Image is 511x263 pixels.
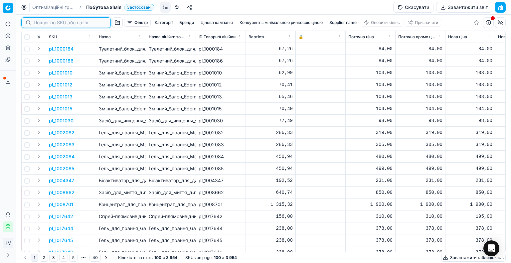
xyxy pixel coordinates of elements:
[149,117,193,124] div: Засіб_для_чищення_унітазу_Domestos_Zero_Limescale_антиналіт_і_антиіржа_аквамарин_750_мл
[21,254,29,262] button: Go to previous page
[49,237,73,244] p: pl_1017645
[99,69,143,76] p: Змінний_балон_Edem_home_Лавандове_поле_для_автоматичного_освіжувача_повітря_260_мл
[99,237,143,244] p: Гель_для_прання_Gama_Marseille_3_в_1,_1,98_л
[35,188,43,196] button: Expand
[348,189,393,196] div: 850,00
[149,58,193,64] div: Туалетний_блок_для_унітазу_Galax_Океанська_свіжість_110_г_(2_шт._х_55_г)
[118,255,151,260] span: Кількість на стр.
[35,57,43,65] button: Expand
[49,46,74,52] button: pl_1000184
[448,165,492,172] div: 499,00
[199,141,243,148] div: pl_1002083
[49,201,73,208] button: pl_1008701
[448,58,492,64] div: 84,00
[99,34,111,40] span: Назва
[398,225,442,232] div: 378,00
[49,165,74,172] button: pl_1002085
[149,225,193,232] div: Гель_для_прання_Gama_Floral_3_в_1,_1,98_л
[199,58,243,64] div: pl_1000186
[249,201,293,208] div: 1 315,32
[49,225,73,232] button: pl_1017644
[199,213,243,220] div: pl_1017642
[348,141,393,148] div: 305,00
[149,46,193,52] div: Туалетний_блок_для_унітазу_Galax_Квіткова_свіжість_110_г_(2_шт._х_55_г)
[448,201,492,208] div: 1 900,00
[448,129,492,136] div: 319,00
[348,153,393,160] div: 480,00
[199,46,243,52] div: pl_1000184
[149,129,193,136] div: Гель_для_прання_Moomin_Color_900_мл
[249,177,293,184] div: 192,52
[99,129,143,136] p: Гель_для_прання_Moomin_Color_900_мл
[199,93,243,100] div: pl_1001013
[199,129,243,136] div: pl_1002082
[149,165,193,172] div: Гель_для_прання_Moomin_Universal_1.8_л
[348,105,393,112] div: 104,00
[448,189,492,196] div: 850,00
[35,224,43,232] button: Expand
[185,255,213,260] span: SKUs on page :
[49,189,75,196] button: pl_1008662
[249,129,293,136] div: 286,33
[149,93,193,100] div: Змінний_балон_Edem_home_Океанічна_свіжість_для_автоматичного_освіжувача_повітря_260_мл
[166,255,177,260] strong: 3 954
[436,2,492,13] button: Завантажити звіт
[35,140,43,148] button: Expand
[249,69,293,76] div: 62,99
[249,105,293,112] div: 70,40
[448,117,492,124] div: 98,00
[99,153,143,160] p: Гель_для_прання_Moomin_Color_1.8_л
[348,93,393,100] div: 103,00
[35,68,43,76] button: Expand
[249,93,293,100] div: 65,46
[249,81,293,88] div: 70,41
[99,201,143,208] p: Концентрат_для_прання_Sonett_рідкий_органічний_з_ефірною_олією_лаванди_5_л
[398,237,442,244] div: 378,00
[35,104,43,112] button: Expand
[177,19,197,27] button: Бренди
[49,213,73,220] button: pl_1017642
[99,105,143,112] p: Змінний_балон_Edem_home_Східна_мрія_для_автоматичного_освіжувача_повітря_260_мл
[99,189,143,196] p: Засіб_для_миття_дитячого_посуду_та_аксесуарів_Suavinex_2_шт._×_500_мл_(307918)
[298,34,303,40] span: 🔒
[35,128,43,136] button: Expand
[149,249,193,256] div: Гель_для_прання_Gama_Original_3_в_1,_1,98_л
[398,93,442,100] div: 103,00
[249,46,293,52] div: 67,26
[163,255,165,260] strong: з
[32,4,75,11] a: Оптимізаційні групи
[102,254,110,262] button: Go to next page
[149,177,193,184] div: Біоактиватор_для_дачних_туалетів_і_септиків_Expedit_таблетки_12_шт.
[99,81,143,88] p: Змінний_балон_Edem_home_Після_дощу_для_автоматичного_освіжувача_повітря_260_мл
[249,225,293,232] div: 238,00
[3,238,13,248] button: КM
[89,254,101,262] button: 40
[398,117,442,124] div: 98,00
[118,255,177,260] div: :
[99,117,143,124] p: Засіб_для_чищення_унітазу_Domestos_Zero_Limescale_антиналіт_і_антиіржа_аквамарин_750_мл
[35,176,43,184] button: Expand
[348,201,393,208] div: 1 900,00
[49,141,75,148] p: pl_1002083
[124,4,154,11] span: Застосовані
[441,254,506,262] button: Завантажити таблицю як...
[348,58,393,64] div: 84,00
[327,19,359,27] button: Supplier name
[199,165,243,172] div: pl_1002085
[59,254,68,262] button: 4
[199,153,243,160] div: pl_1002084
[348,129,393,136] div: 319,00
[99,213,143,220] p: Спрей-плямовивідник_Ariel_Stain_Remover_Diamond_Bright_White_&_Color_Delicates_750_мл
[35,80,43,88] button: Expand
[49,177,74,184] button: pl_1004347
[149,189,193,196] div: Засіб_для_миття_дитячого_посуду_та_аксесуарів_Suavinex_2_шт._×_500_мл_(307918)
[149,105,193,112] div: Змінний_балон_Edem_home_Східна_мрія_для_автоматичного_освіжувача_повітря_260_мл
[35,33,43,41] button: Expand all
[398,58,442,64] div: 84,00
[448,46,492,52] div: 84,00
[49,249,73,256] p: pl_1017646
